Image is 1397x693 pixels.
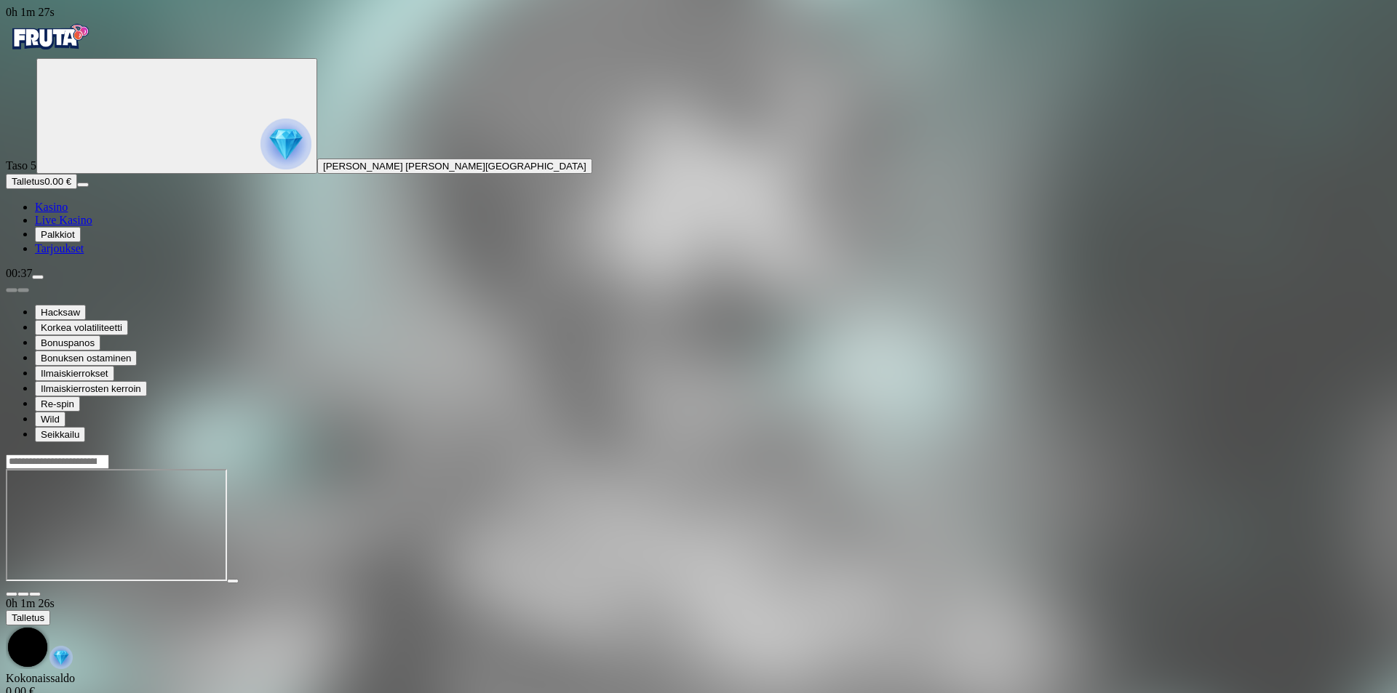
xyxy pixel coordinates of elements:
button: [PERSON_NAME] [PERSON_NAME][GEOGRAPHIC_DATA] [317,159,592,174]
nav: Primary [6,19,1391,255]
button: Re-spin [35,396,80,412]
a: poker-chip iconLive Kasino [35,214,92,226]
div: Game menu [6,597,1391,672]
span: Ilmaiskierrosten kerroin [41,383,141,394]
button: play icon [227,579,239,583]
span: Talletus [12,612,44,623]
a: Fruta [6,45,93,57]
button: prev slide [6,288,17,292]
span: Talletus [12,176,44,187]
span: 0.00 € [44,176,71,187]
span: Palkkiot [41,229,75,240]
input: Search [6,454,109,469]
button: Bonuksen ostaminen [35,350,137,366]
span: Seikkailu [41,429,79,440]
button: next slide [17,288,29,292]
button: close icon [6,592,17,596]
span: Taso 5 [6,159,36,172]
span: Live Kasino [35,214,92,226]
span: Korkea volatiliteetti [41,322,122,333]
button: Bonuspanos [35,335,100,350]
span: Wild [41,414,60,425]
button: Talletusplus icon0.00 € [6,174,77,189]
button: Wild [35,412,65,427]
span: Kasino [35,201,68,213]
button: Ilmaiskierrosten kerroin [35,381,147,396]
button: chevron-down icon [17,592,29,596]
button: reward iconPalkkiot [35,227,81,242]
button: reward progress [36,58,317,174]
img: reward progress [260,119,311,169]
button: Ilmaiskierrokset [35,366,114,381]
button: Hacksaw [35,305,86,320]
button: fullscreen icon [29,592,41,596]
button: menu [77,183,89,187]
button: Korkea volatiliteetti [35,320,128,335]
button: Talletus [6,610,50,625]
button: Seikkailu [35,427,85,442]
img: reward-icon [49,646,73,669]
span: user session time [6,597,55,609]
a: gift-inverted iconTarjoukset [35,242,84,255]
span: Ilmaiskierrokset [41,368,108,379]
span: Bonuspanos [41,337,95,348]
span: user session time [6,6,55,18]
a: diamond iconKasino [35,201,68,213]
span: [PERSON_NAME] [PERSON_NAME][GEOGRAPHIC_DATA] [323,161,586,172]
span: Re-spin [41,398,74,409]
iframe: Invictus [6,469,227,581]
span: Tarjoukset [35,242,84,255]
span: Hacksaw [41,307,80,318]
img: Fruta [6,19,93,55]
span: 00:37 [6,267,32,279]
button: menu [32,275,44,279]
span: Bonuksen ostaminen [41,353,131,364]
